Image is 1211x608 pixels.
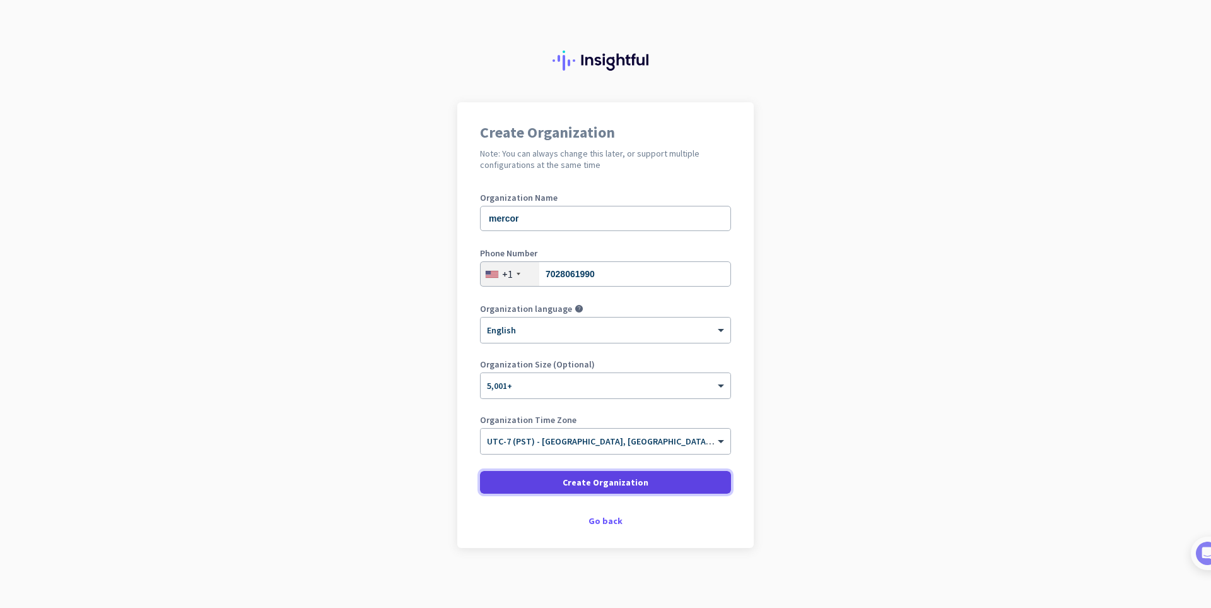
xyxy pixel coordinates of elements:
[480,249,731,258] label: Phone Number
[480,193,731,202] label: Organization Name
[563,476,648,489] span: Create Organization
[480,206,731,231] input: What is the name of your organization?
[480,304,572,313] label: Organization language
[480,516,731,525] div: Go back
[480,261,731,287] input: 201-555-0123
[502,268,513,280] div: +1
[480,360,731,369] label: Organization Size (Optional)
[480,125,731,140] h1: Create Organization
[480,148,731,170] h2: Note: You can always change this later, or support multiple configurations at the same time
[553,51,658,71] img: Insightful
[480,471,731,494] button: Create Organization
[575,304,583,313] i: help
[480,415,731,424] label: Organization Time Zone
